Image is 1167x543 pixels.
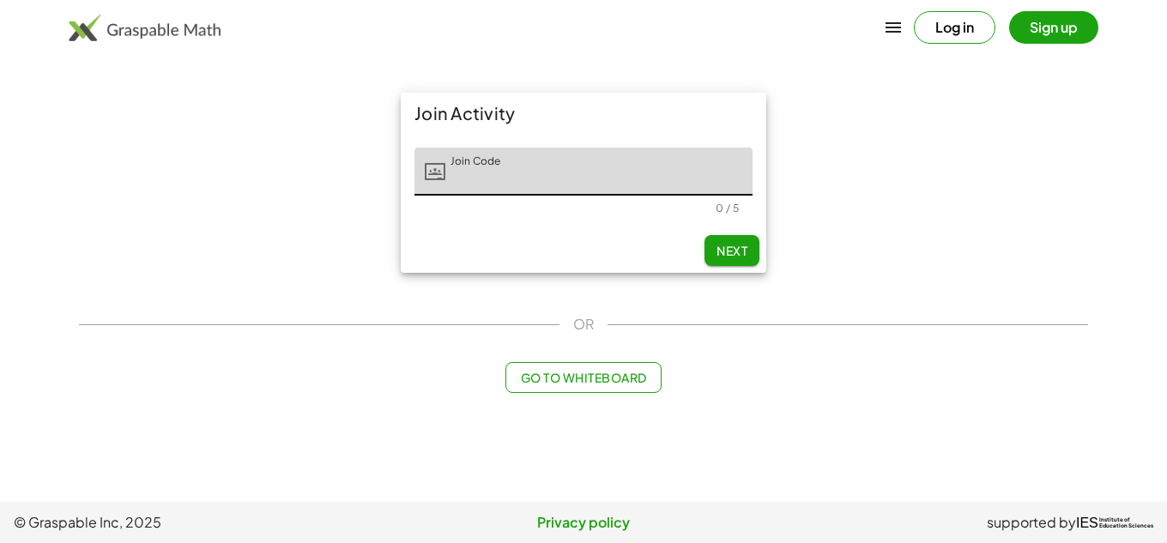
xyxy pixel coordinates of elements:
span: Institute of Education Sciences [1099,517,1153,529]
span: OR [573,314,594,335]
span: supported by [987,512,1076,533]
button: Sign up [1009,11,1098,44]
button: Next [704,235,759,266]
span: © Graspable Inc, 2025 [14,512,394,533]
span: Go to Whiteboard [520,370,646,385]
button: Log in [914,11,995,44]
a: IESInstitute ofEducation Sciences [1076,512,1153,533]
div: 0 / 5 [716,202,739,214]
button: Go to Whiteboard [505,362,661,393]
a: Privacy policy [394,512,774,533]
span: Next [717,243,747,258]
div: Join Activity [401,93,766,134]
span: IES [1076,515,1098,531]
